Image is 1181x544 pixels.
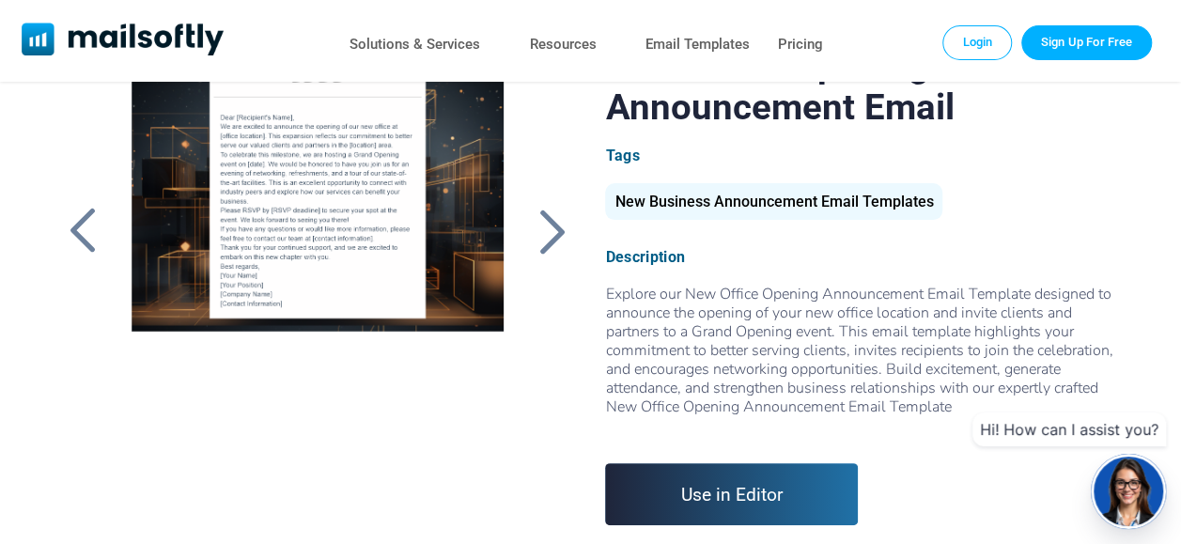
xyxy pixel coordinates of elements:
[22,23,224,59] a: Mailsoftly
[530,31,597,58] a: Resources
[111,43,524,513] a: New Office Opening Announcement Email
[645,31,750,58] a: Email Templates
[605,248,1122,266] div: Description
[1021,25,1152,59] a: Trial
[972,412,1166,446] div: Hi! How can I assist you?
[528,207,575,256] a: Back
[778,31,823,58] a: Pricing
[605,463,858,525] a: Use in Editor
[605,200,942,209] a: New Business Announcement Email Templates
[59,207,106,256] a: Back
[942,25,1012,59] a: Login
[605,43,1122,128] h1: New Office Opening Announcement Email
[605,284,1122,435] span: Explore our New Office Opening Announcement Email Template designed to announce the opening of yo...
[605,147,1122,164] div: Tags
[605,183,942,220] div: New Business Announcement Email Templates
[350,31,480,58] a: Solutions & Services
